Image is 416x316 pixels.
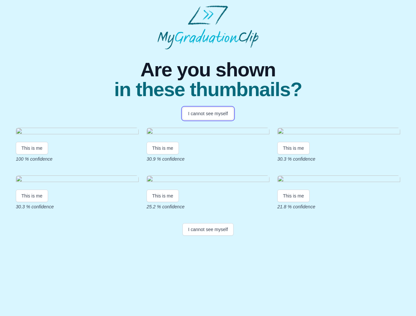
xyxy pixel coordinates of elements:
[147,128,269,137] img: c183bec10774623895879443e9e92f2fcfb4f45c.gif
[277,128,400,137] img: da004844f354d5fd12f3b977b473b9d825e6ec2e.gif
[114,80,302,99] span: in these thumbnails?
[16,203,139,210] p: 30.3 % confidence
[277,156,400,162] p: 30.3 % confidence
[147,156,269,162] p: 30.9 % confidence
[157,5,259,49] img: MyGraduationClip
[147,190,179,202] button: This is me
[277,142,310,154] button: This is me
[182,223,234,236] button: I cannot see myself
[16,128,139,137] img: b08d81e2de6df5473b86a12aeb7cc87de063f61c.gif
[147,142,179,154] button: This is me
[147,203,269,210] p: 25.2 % confidence
[277,203,400,210] p: 21.8 % confidence
[277,175,400,184] img: 4d71a43cc91224702b4dfc39d1d0f14ad468d7b8.gif
[147,175,269,184] img: 9f9075c64856015e4633a03bf6aac00c947d88db.gif
[182,107,234,120] button: I cannot see myself
[16,175,139,184] img: 4c2512e7633e6e544fdc3c408738d5408ffbb539.gif
[114,60,302,80] span: Are you shown
[16,156,139,162] p: 100 % confidence
[277,190,310,202] button: This is me
[16,190,48,202] button: This is me
[16,142,48,154] button: This is me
